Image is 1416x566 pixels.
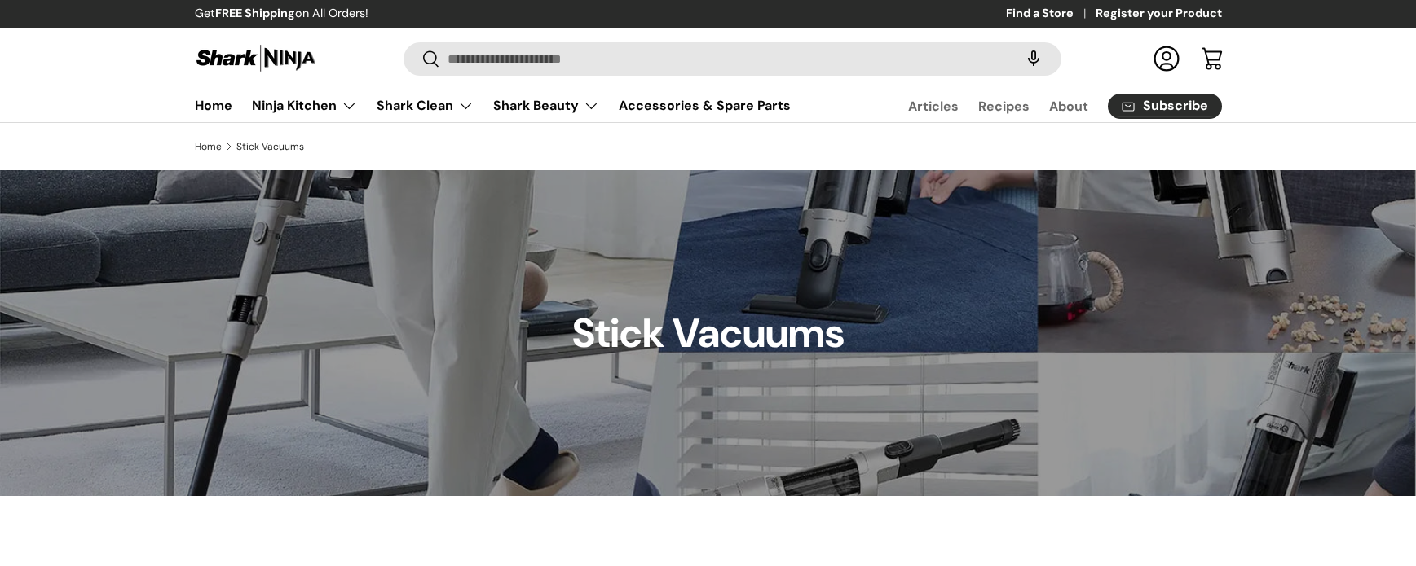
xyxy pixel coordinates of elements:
[483,90,609,122] summary: Shark Beauty
[195,139,1222,154] nav: Breadcrumbs
[195,90,232,121] a: Home
[1096,5,1222,23] a: Register your Product
[252,90,357,122] a: Ninja Kitchen
[195,5,368,23] p: Get on All Orders!
[978,90,1030,122] a: Recipes
[1049,90,1088,122] a: About
[195,90,791,122] nav: Primary
[908,90,959,122] a: Articles
[195,142,222,151] a: Home
[236,142,304,151] a: Stick Vacuums
[195,42,317,74] img: Shark Ninja Philippines
[1008,41,1060,77] speech-search-button: Search by voice
[377,90,474,122] a: Shark Clean
[572,308,845,358] h1: Stick Vacuums
[619,90,791,121] a: Accessories & Spare Parts
[1006,5,1096,23] a: Find a Store
[242,90,367,122] summary: Ninja Kitchen
[1108,94,1222,119] a: Subscribe
[367,90,483,122] summary: Shark Clean
[215,6,295,20] strong: FREE Shipping
[493,90,599,122] a: Shark Beauty
[1143,99,1208,112] span: Subscribe
[869,90,1222,122] nav: Secondary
